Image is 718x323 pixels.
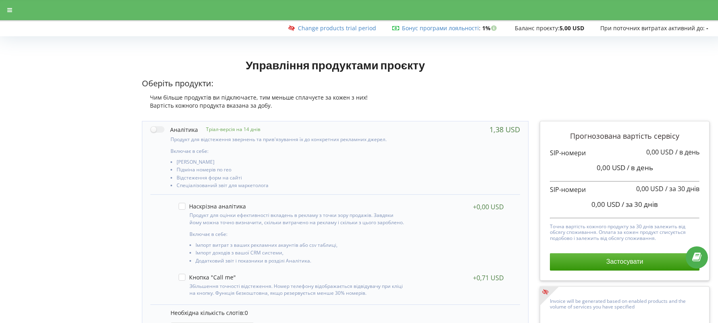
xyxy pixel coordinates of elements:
[171,309,512,317] p: Необхідна кількість слотів:
[179,203,246,210] label: Наскрізна аналітика
[706,24,708,32] strong: -
[489,125,520,133] div: 1,38 USD
[142,94,529,102] div: Чим більше продуктів ви підключаєте, тим меньше сплачуєте за кожен з них!
[298,24,376,32] a: Change products trial period
[515,24,560,32] span: Баланс проєкту:
[550,185,699,194] p: SIP-номери
[550,253,699,270] button: Застосувати
[196,258,406,266] li: Додатковий звіт і показники в розділі Аналітика.
[196,250,406,258] li: Імпорт доходів з вашої CRM системи,
[142,102,529,110] div: Вартість кожного продукта вказана за добу.
[189,212,406,225] p: Продукт для оцінки ефективності вкладень в рекламу з точки зору продажів. Завдяки йому можна точн...
[636,184,664,193] span: 0,00 USD
[142,58,529,72] h1: Управління продуктами проєкту
[196,242,406,250] li: Імпорт витрат з ваших рекламних акаунтів або csv таблиці,
[402,24,479,32] a: Бонус програми лояльності
[245,309,248,317] span: 0
[627,163,653,172] span: / в день
[198,126,260,133] p: Тріал-версія на 14 днів
[597,163,625,172] span: 0,00 USD
[177,167,409,175] li: Підміна номерів по гео
[142,78,529,90] p: Оберіть продукти:
[560,24,584,32] strong: 5,00 USD
[189,231,406,238] p: Включає в себе:
[675,148,699,156] span: / в день
[171,148,409,154] p: Включає в себе:
[177,183,409,190] li: Спеціалізований звіт для маркетолога
[591,200,620,209] span: 0,00 USD
[171,136,409,143] p: Продукт для відстеження звернень та прив'язування їх до конкретних рекламних джерел.
[402,24,481,32] span: :
[473,203,504,211] div: +0,00 USD
[179,274,236,281] label: Кнопка "Call me"
[665,184,699,193] span: / за 30 днів
[550,296,699,310] p: Invoice will be generated based on enabled products and the volume of services you have specified
[177,159,409,167] li: [PERSON_NAME]
[550,222,699,241] p: Точна вартість кожного продукту за 30 днів залежить від обсягу споживання. Оплата за кожен продук...
[646,148,674,156] span: 0,00 USD
[189,283,406,296] p: Збільшення точності відстеження. Номер телефону відображається відвідувачу при кліці на кнопку. Ф...
[150,125,198,134] label: Аналітика
[550,148,699,158] p: SIP-номери
[482,24,499,32] strong: 1%
[600,24,705,32] span: При поточних витратах активний до:
[473,274,504,282] div: +0,71 USD
[550,131,699,142] p: Прогнозована вартість сервісу
[622,200,658,209] span: / за 30 днів
[177,175,409,183] li: Відстеження форм на сайті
